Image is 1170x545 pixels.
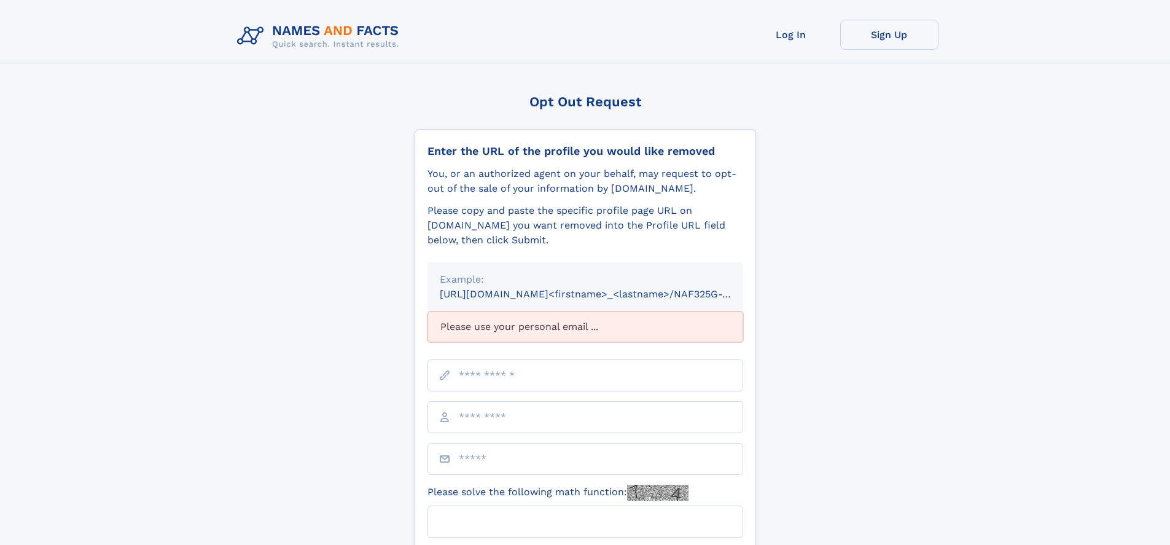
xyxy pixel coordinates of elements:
small: [URL][DOMAIN_NAME]<firstname>_<lastname>/NAF325G-xxxxxxxx [440,288,766,300]
div: Example: [440,272,731,287]
img: Logo Names and Facts [232,20,409,53]
a: Log In [742,20,840,50]
div: You, or an authorized agent on your behalf, may request to opt-out of the sale of your informatio... [427,167,743,196]
div: Please use your personal email ... [427,312,743,342]
label: Please solve the following math function: [427,485,688,501]
a: Sign Up [840,20,938,50]
div: Opt Out Request [415,94,756,109]
div: Please copy and paste the specific profile page URL on [DOMAIN_NAME] you want removed into the Pr... [427,203,743,248]
div: Enter the URL of the profile you would like removed [427,144,743,158]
